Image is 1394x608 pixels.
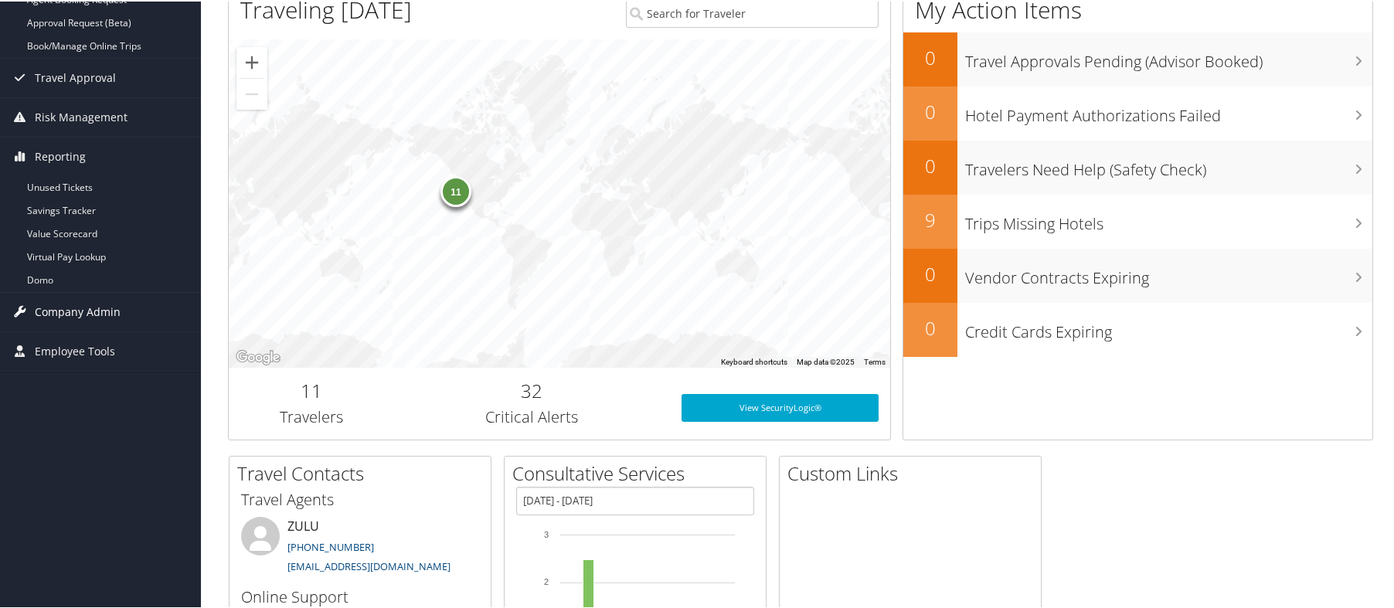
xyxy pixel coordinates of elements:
img: Google [233,346,284,366]
h3: Vendor Contracts Expiring [965,258,1372,287]
h2: Consultative Services [512,459,766,485]
h3: Hotel Payment Authorizations Failed [965,96,1372,125]
a: 0Hotel Payment Authorizations Failed [903,85,1372,139]
h2: 32 [406,376,658,403]
button: Zoom in [236,46,267,76]
div: 11 [440,175,471,205]
a: [EMAIL_ADDRESS][DOMAIN_NAME] [287,558,450,572]
h2: 0 [903,314,957,340]
a: 0Vendor Contracts Expiring [903,247,1372,301]
span: Map data ©2025 [797,356,855,365]
h3: Travelers Need Help (Safety Check) [965,150,1372,179]
span: Employee Tools [35,331,115,369]
button: Keyboard shortcuts [721,355,787,366]
h2: 0 [903,260,957,286]
h2: 0 [903,97,957,124]
h3: Travelers [240,405,382,426]
span: Risk Management [35,97,127,135]
tspan: 3 [544,528,549,538]
h2: 0 [903,151,957,178]
a: Terms (opens in new tab) [864,356,886,365]
a: 0Travel Approvals Pending (Advisor Booked) [903,31,1372,85]
span: Reporting [35,136,86,175]
a: 0Credit Cards Expiring [903,301,1372,355]
h2: 0 [903,43,957,70]
h2: 9 [903,205,957,232]
h3: Travel Approvals Pending (Advisor Booked) [965,42,1372,71]
a: View SecurityLogic® [682,392,879,420]
h3: Online Support [241,585,479,606]
h2: Travel Contacts [237,459,491,485]
a: Open this area in Google Maps (opens a new window) [233,346,284,366]
button: Zoom out [236,77,267,108]
span: Company Admin [35,291,121,330]
h2: 11 [240,376,382,403]
h3: Critical Alerts [406,405,658,426]
h3: Trips Missing Hotels [965,204,1372,233]
span: Travel Approval [35,57,116,96]
h3: Travel Agents [241,487,479,509]
a: 9Trips Missing Hotels [903,193,1372,247]
li: ZULU [233,515,487,579]
h2: Custom Links [787,459,1041,485]
a: [PHONE_NUMBER] [287,538,374,552]
h3: Credit Cards Expiring [965,312,1372,341]
tspan: 2 [544,576,549,585]
a: 0Travelers Need Help (Safety Check) [903,139,1372,193]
